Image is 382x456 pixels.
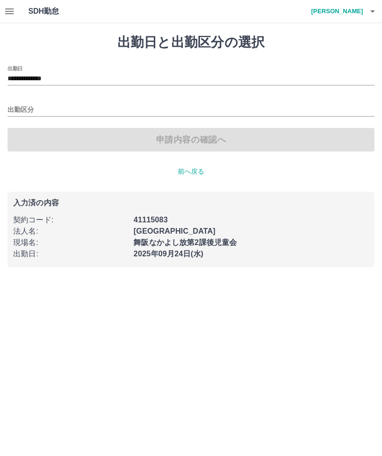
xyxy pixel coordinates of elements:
[133,250,203,258] b: 2025年09月24日(水)
[8,34,374,51] h1: 出勤日と出勤区分の選択
[13,199,369,207] p: 入力済の内容
[8,167,374,177] p: 前へ戻る
[133,238,237,246] b: 舞阪なかよし放第2課後児童会
[13,214,128,226] p: 契約コード :
[13,226,128,237] p: 法人名 :
[13,237,128,248] p: 現場名 :
[133,227,216,235] b: [GEOGRAPHIC_DATA]
[133,216,167,224] b: 41115083
[8,65,23,72] label: 出勤日
[13,248,128,260] p: 出勤日 :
